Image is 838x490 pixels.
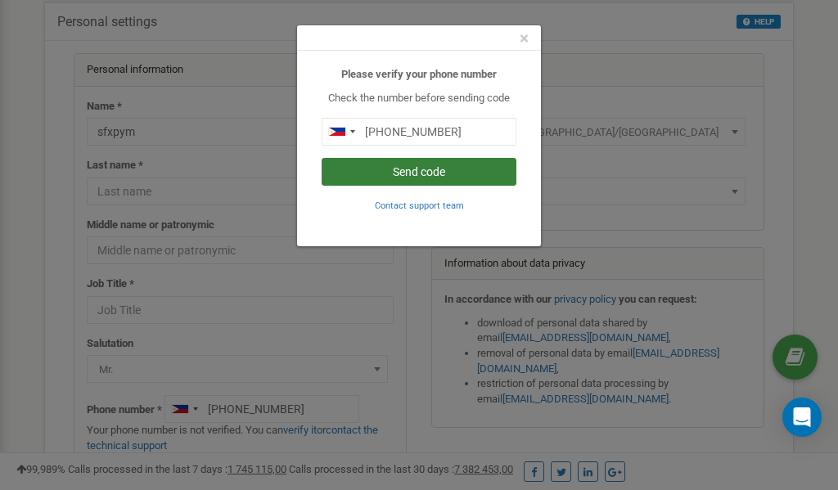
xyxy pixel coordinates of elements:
[375,200,464,211] small: Contact support team
[322,118,516,146] input: 0905 123 4567
[322,158,516,186] button: Send code
[520,30,529,47] button: Close
[322,119,360,145] div: Telephone country code
[375,199,464,211] a: Contact support team
[520,29,529,48] span: ×
[322,91,516,106] p: Check the number before sending code
[341,68,497,80] b: Please verify your phone number
[782,398,822,437] div: Open Intercom Messenger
